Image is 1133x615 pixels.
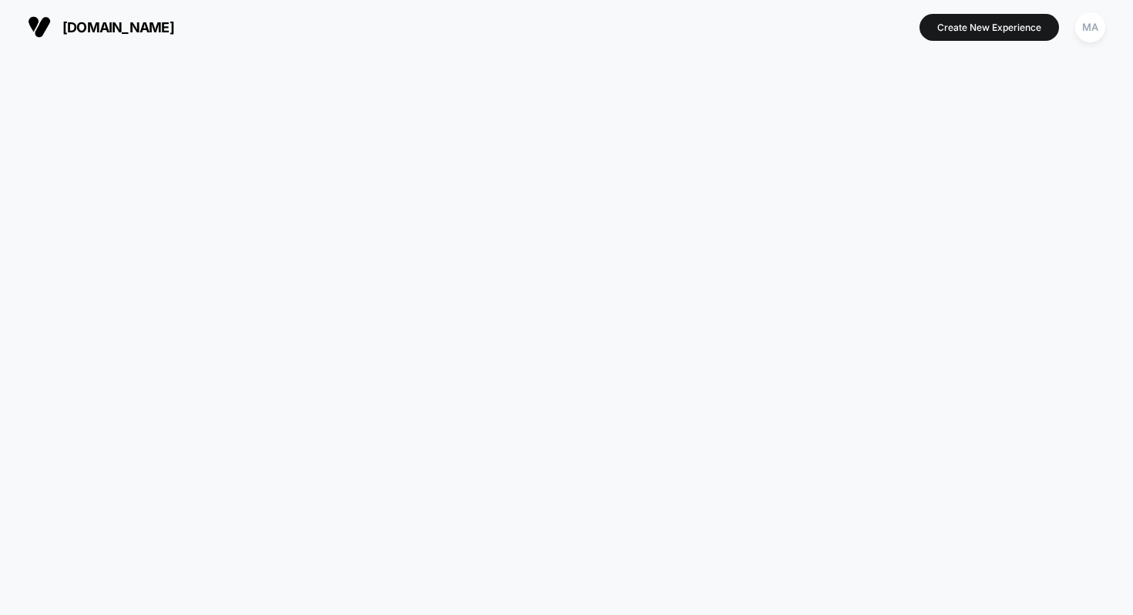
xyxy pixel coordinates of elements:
[1071,12,1110,43] button: MA
[23,15,179,39] button: [DOMAIN_NAME]
[28,15,51,39] img: Visually logo
[1075,12,1105,42] div: MA
[62,19,174,35] span: [DOMAIN_NAME]
[920,14,1059,41] button: Create New Experience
